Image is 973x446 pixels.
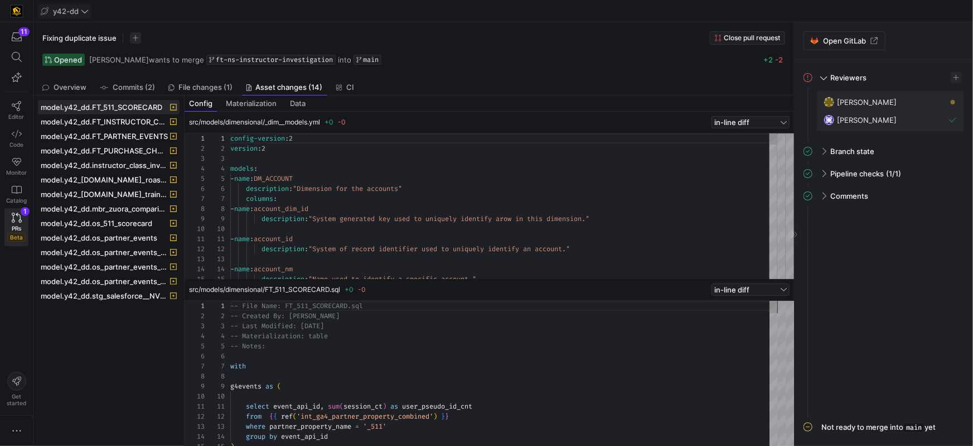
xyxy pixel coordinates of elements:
[41,277,168,286] span: model.y42_dd.os_partner_events_v2
[714,118,749,127] span: in-line diff
[189,286,340,294] span: src/models/dimensional/FT_511_SCORECARD.sql
[205,421,225,431] div: 13
[285,134,289,143] span: :
[234,204,250,213] span: name
[41,233,157,242] span: model.y42_dd.os_partner_events
[185,361,205,371] div: 7
[886,169,901,178] span: (1/1)
[179,84,233,91] span: File changes (1)
[113,84,155,91] span: Commits (2)
[38,260,180,274] a: model.y42_dd.os_partner_events_google_exception_report
[230,301,363,310] span: -- File Name: FT_511_SCORECARD.sql
[269,412,273,421] span: {
[250,174,254,183] span: :
[205,361,225,371] div: 7
[4,152,28,180] a: Monitor
[297,412,433,421] span: 'int_ga4_partner_property_combined'
[205,331,225,341] div: 4
[185,371,205,381] div: 8
[4,2,28,21] a: https://storage.googleapis.com/y42-prod-data-exchange/images/uAsz27BndGEK0hZWDFeOjoxA7jCwgK9jE472...
[41,248,168,257] span: model.y42_dd.os_partner_events_fb_exception_report
[837,116,897,124] span: [PERSON_NAME]
[763,55,773,64] span: +2
[824,114,835,126] img: https://secure.gravatar.com/avatar/e200ad0c12bb49864ec62671df577dc1f004127e33c27085bc121970d062b3...
[89,55,149,64] span: [PERSON_NAME]
[206,55,336,65] a: ft-ns-instructor-investigation
[185,194,205,204] div: 7
[9,141,23,148] span: Code
[338,118,346,126] span: -0
[41,146,168,155] span: model.y42_dd.FT_PURCHASE_CHANNEL_TARGETS
[38,143,180,158] a: model.y42_dd.FT_PURCHASE_CHANNEL_TARGETS
[345,285,354,294] span: +0
[363,56,379,64] span: main
[18,27,30,36] div: 11
[830,147,874,156] span: Branch state
[185,331,205,341] div: 4
[262,244,304,253] span: description
[185,164,205,174] div: 4
[205,194,225,204] div: 7
[185,224,205,234] div: 10
[346,84,354,91] span: CI
[205,224,225,234] div: 10
[246,422,265,431] span: where
[38,172,180,187] a: model.y42_[DOMAIN_NAME]_roas_ppc__AD_SPEND
[837,98,897,107] span: [PERSON_NAME]
[328,402,340,411] span: sum
[383,402,386,411] span: )
[254,174,293,183] span: DM_ACCOUNT
[7,233,26,242] span: Beta
[230,362,246,371] span: with
[230,234,234,243] span: -
[714,285,749,294] span: in-line diff
[273,402,320,411] span: event_api_id
[230,332,328,341] span: -- Materialization: table
[41,132,168,141] span: model.y42_dd.FT_PARTNER_EVENTS
[42,33,117,42] span: Fixing duplicate issue
[205,381,225,391] div: 9
[250,234,254,243] span: :
[41,219,152,228] span: model.y42_dd.os_511_scorecard
[41,175,168,184] span: model.y42_[DOMAIN_NAME]_roas_ppc__AD_SPEND
[216,56,333,64] span: ft-ns-instructor-investigation
[390,402,398,411] span: as
[304,244,308,253] span: :
[230,164,254,173] span: models
[38,129,180,143] a: model.y42_dd.FT_PARTNER_EVENTS
[11,6,22,17] img: https://storage.googleapis.com/y42-prod-data-exchange/images/uAsz27BndGEK0hZWDFeOjoxA7jCwgK9jE472...
[185,301,205,311] div: 1
[185,234,205,244] div: 11
[265,382,273,391] span: as
[38,202,180,216] a: model.y42_dd.mbr_zuora_comparison
[185,143,205,154] div: 2
[185,421,205,431] div: 13
[445,412,449,421] span: }
[250,265,254,274] span: :
[185,184,205,194] div: 6
[41,161,168,170] span: model.y42_dd.instructor_class_invoice
[205,431,225,442] div: 14
[185,351,205,361] div: 6
[41,103,162,112] span: model.y42_dd.FT_511_SCORECARD
[273,412,277,421] span: {
[6,169,27,176] span: Monitor
[500,214,589,223] span: row in this dimension."
[246,412,262,421] span: from
[4,367,28,411] button: Getstarted
[803,187,964,205] mat-expansion-panel-header: Comments
[254,265,293,274] span: account_nm
[185,254,205,264] div: 13
[230,382,262,391] span: g4events
[38,245,180,260] a: model.y42_dd.os_partner_events_fb_exception_report
[281,412,293,421] span: ref
[205,371,225,381] div: 8
[185,204,205,214] div: 8
[246,184,289,193] span: description
[38,231,180,245] a: model.y42_dd.os_partner_events
[205,133,225,143] div: 1
[290,100,306,107] span: Data
[441,412,445,421] span: }
[205,274,225,284] div: 15
[205,401,225,411] div: 11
